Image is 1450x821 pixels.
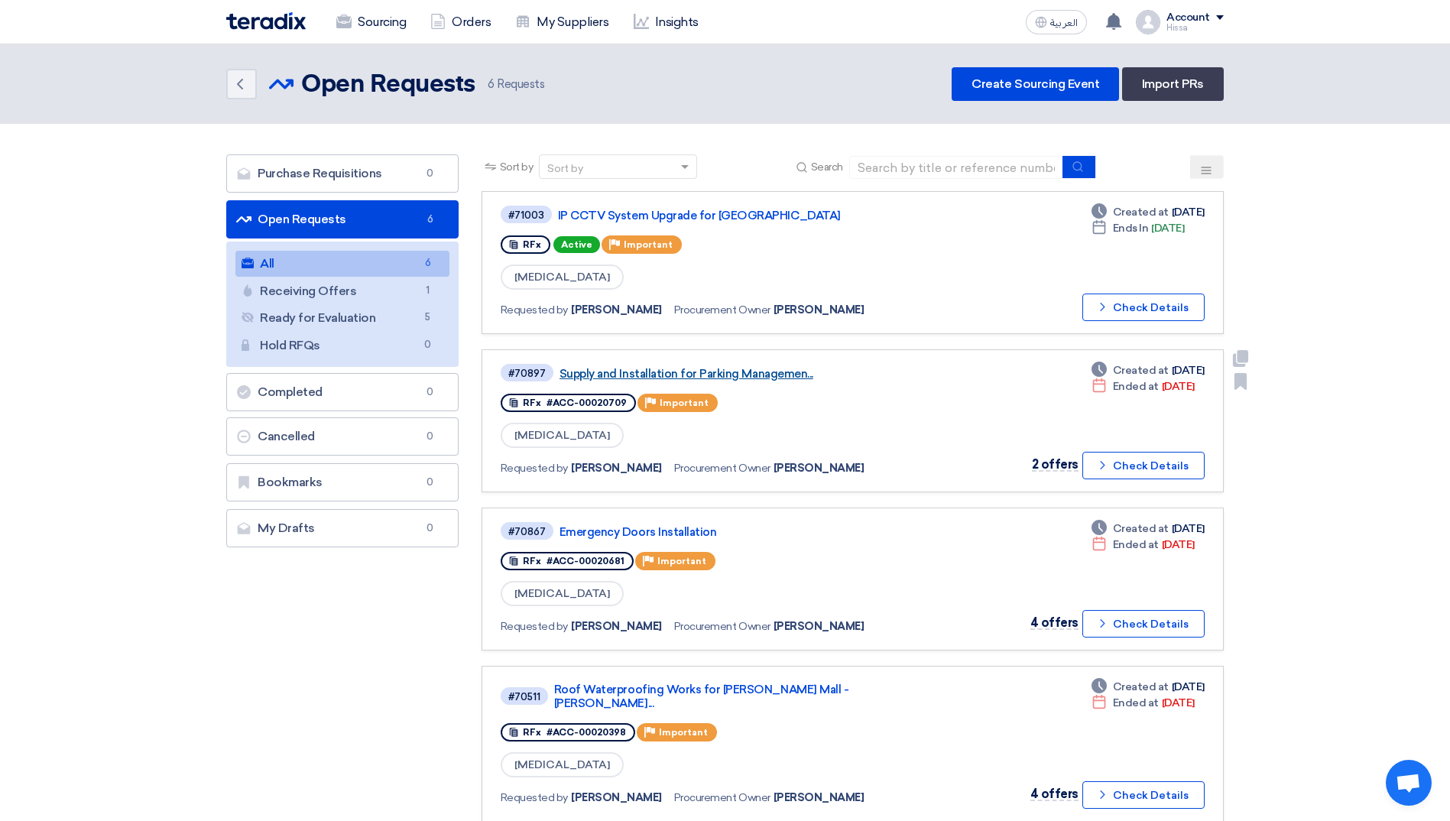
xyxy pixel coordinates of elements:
[226,373,459,411] a: Completed0
[421,212,440,227] span: 6
[674,460,770,476] span: Procurement Owner
[674,790,770,806] span: Procurement Owner
[1082,452,1205,479] button: Check Details
[1092,378,1195,394] div: [DATE]
[421,385,440,400] span: 0
[226,154,459,193] a: Purchase Requisitions0
[226,12,306,30] img: Teradix logo
[1122,67,1224,101] a: Import PRs
[811,159,843,175] span: Search
[501,752,624,777] span: [MEDICAL_DATA]
[952,67,1119,101] a: Create Sourcing Event
[324,5,418,39] a: Sourcing
[1030,787,1079,801] span: 4 offers
[674,618,770,634] span: Procurement Owner
[1113,679,1169,695] span: Created at
[421,166,440,181] span: 0
[1113,537,1159,553] span: Ended at
[571,790,662,806] span: [PERSON_NAME]
[1113,220,1149,236] span: Ends In
[659,727,708,738] span: Important
[1082,610,1205,638] button: Check Details
[1092,679,1205,695] div: [DATE]
[501,618,568,634] span: Requested by
[419,310,437,326] span: 5
[418,5,503,39] a: Orders
[849,156,1063,179] input: Search by title or reference number
[1386,760,1432,806] a: Open chat
[523,239,541,250] span: RFx
[235,305,449,331] a: Ready for Evaluation
[421,521,440,536] span: 0
[1026,10,1087,34] button: العربية
[1082,781,1205,809] button: Check Details
[571,460,662,476] span: [PERSON_NAME]
[1113,521,1169,537] span: Created at
[501,302,568,318] span: Requested by
[560,367,942,381] a: Supply and Installation for Parking Managemen...
[1030,615,1079,630] span: 4 offers
[553,236,600,253] span: Active
[1082,294,1205,321] button: Check Details
[523,556,541,566] span: RFx
[774,618,864,634] span: [PERSON_NAME]
[501,790,568,806] span: Requested by
[419,283,437,299] span: 1
[657,556,706,566] span: Important
[547,398,627,408] span: #ACC-00020709
[560,525,942,539] a: Emergency Doors Installation
[624,239,673,250] span: Important
[226,200,459,239] a: Open Requests6
[774,790,864,806] span: [PERSON_NAME]
[1092,220,1185,236] div: [DATE]
[508,210,544,220] div: #71003
[1032,457,1079,472] span: 2 offers
[419,255,437,271] span: 6
[508,368,546,378] div: #70897
[500,159,534,175] span: Sort by
[501,264,624,290] span: [MEDICAL_DATA]
[1092,521,1205,537] div: [DATE]
[571,302,662,318] span: [PERSON_NAME]
[774,302,864,318] span: [PERSON_NAME]
[1092,537,1195,553] div: [DATE]
[554,683,936,710] a: Roof Waterproofing Works for [PERSON_NAME] Mall - [PERSON_NAME]...
[488,77,495,91] span: 6
[419,337,437,353] span: 0
[508,692,540,702] div: #70511
[1092,362,1205,378] div: [DATE]
[1050,18,1078,28] span: العربية
[523,727,541,738] span: RFx
[547,556,624,566] span: #ACC-00020681
[226,463,459,501] a: Bookmarks0
[774,460,864,476] span: [PERSON_NAME]
[1113,204,1169,220] span: Created at
[571,618,662,634] span: [PERSON_NAME]
[1113,695,1159,711] span: Ended at
[1092,695,1195,711] div: [DATE]
[660,398,709,408] span: Important
[1136,10,1160,34] img: profile_test.png
[1166,11,1210,24] div: Account
[523,398,541,408] span: RFx
[421,429,440,444] span: 0
[235,251,449,277] a: All
[1092,204,1205,220] div: [DATE]
[547,161,583,177] div: Sort by
[558,209,940,222] a: IP CCTV System Upgrade for [GEOGRAPHIC_DATA]
[488,76,545,93] span: Requests
[235,333,449,359] a: Hold RFQs
[503,5,621,39] a: My Suppliers
[301,70,475,100] h2: Open Requests
[1113,362,1169,378] span: Created at
[1166,24,1224,32] div: Hissa
[501,460,568,476] span: Requested by
[501,581,624,606] span: [MEDICAL_DATA]
[226,417,459,456] a: Cancelled0
[547,727,626,738] span: #ACC-00020398
[621,5,711,39] a: Insights
[226,509,459,547] a: My Drafts0
[508,527,546,537] div: #70867
[421,475,440,490] span: 0
[1113,378,1159,394] span: Ended at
